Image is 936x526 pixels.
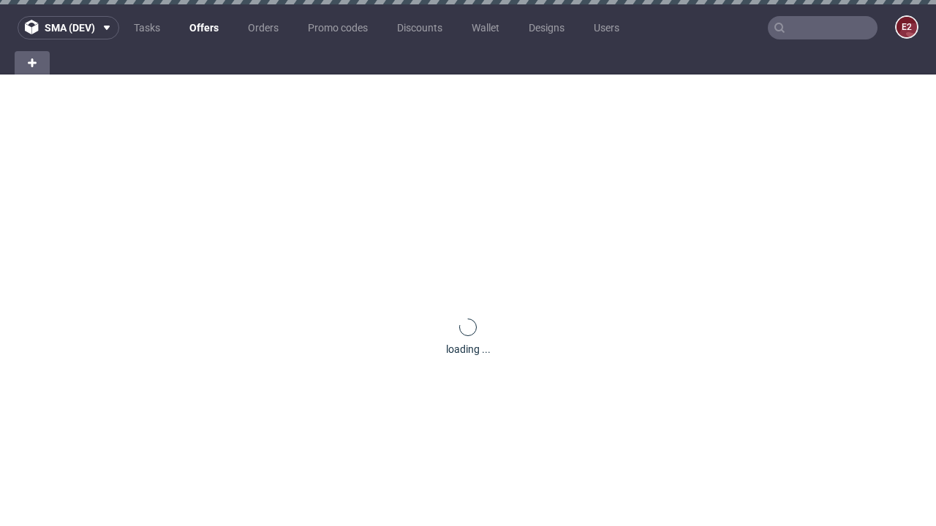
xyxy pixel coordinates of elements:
[585,16,628,39] a: Users
[239,16,287,39] a: Orders
[18,16,119,39] button: sma (dev)
[446,342,491,357] div: loading ...
[463,16,508,39] a: Wallet
[299,16,377,39] a: Promo codes
[388,16,451,39] a: Discounts
[45,23,95,33] span: sma (dev)
[125,16,169,39] a: Tasks
[520,16,573,39] a: Designs
[897,17,917,37] figcaption: e2
[181,16,227,39] a: Offers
